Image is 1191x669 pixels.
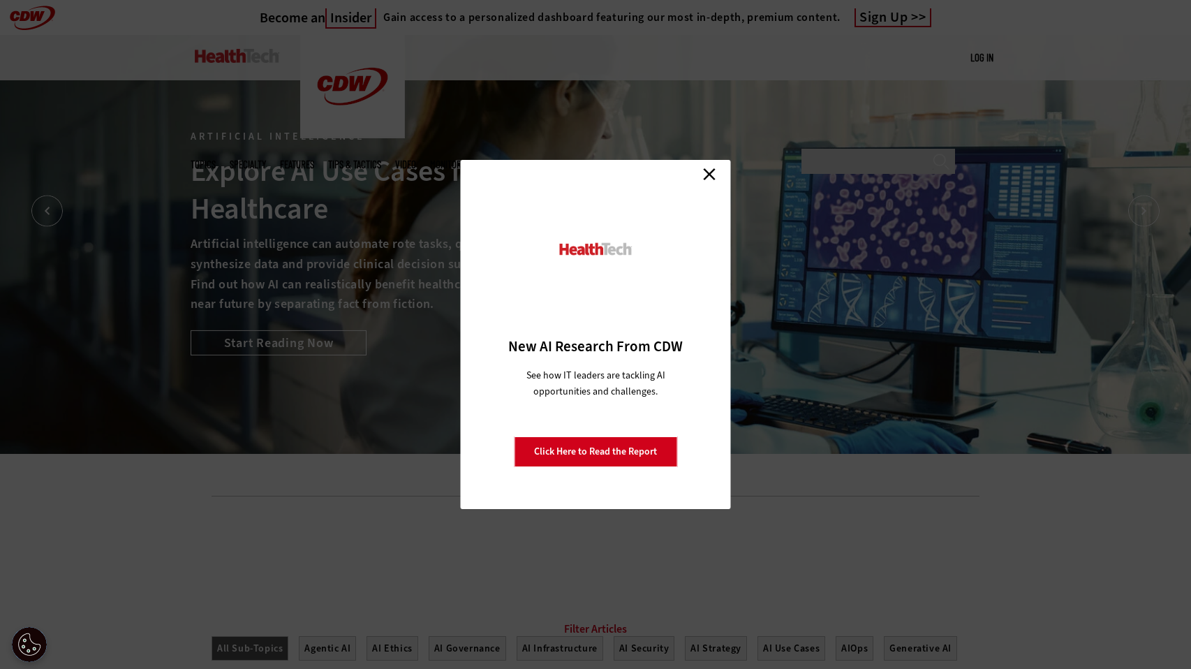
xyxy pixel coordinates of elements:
button: Open Preferences [12,627,47,662]
a: Close [699,163,720,184]
div: Cookie Settings [12,627,47,662]
h3: New AI Research From CDW [485,337,707,356]
img: HealthTech_0.png [558,242,634,256]
a: Click Here to Read the Report [514,436,677,467]
p: See how IT leaders are tackling AI opportunities and challenges. [510,367,682,399]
